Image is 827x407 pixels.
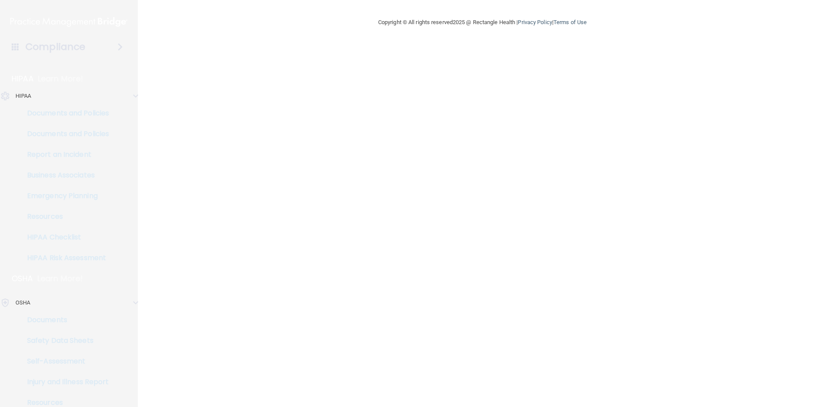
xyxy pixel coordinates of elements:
[6,398,123,407] p: Resources
[12,273,33,284] p: OSHA
[37,273,83,284] p: Learn More!
[6,171,123,180] p: Business Associates
[16,298,30,308] p: OSHA
[16,91,31,101] p: HIPAA
[6,357,123,366] p: Self-Assessment
[12,74,34,84] p: HIPAA
[10,13,127,31] img: PMB logo
[6,336,123,345] p: Safety Data Sheets
[6,378,123,386] p: Injury and Illness Report
[6,192,123,200] p: Emergency Planning
[518,19,552,25] a: Privacy Policy
[6,130,123,138] p: Documents and Policies
[553,19,587,25] a: Terms of Use
[6,316,123,324] p: Documents
[25,41,85,53] h4: Compliance
[38,74,84,84] p: Learn More!
[6,150,123,159] p: Report an Incident
[6,109,123,118] p: Documents and Policies
[6,212,123,221] p: Resources
[325,9,640,36] div: Copyright © All rights reserved 2025 @ Rectangle Health | |
[6,233,123,242] p: HIPAA Checklist
[6,254,123,262] p: HIPAA Risk Assessment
